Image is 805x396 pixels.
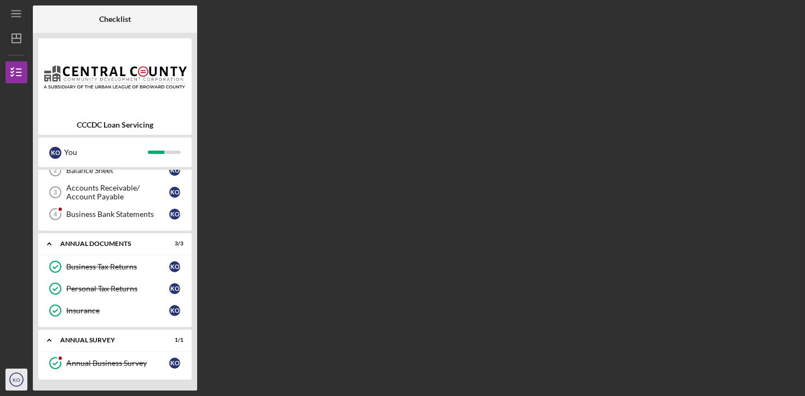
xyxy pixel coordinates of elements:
div: K O [169,187,180,198]
div: Annual Documents [60,240,156,247]
div: K O [169,358,180,369]
div: 3 / 3 [164,240,183,247]
div: K O [169,209,180,220]
div: Balance Sheet [66,166,169,175]
div: K O [169,261,180,272]
div: 1 / 1 [164,337,183,343]
tspan: 2 [54,167,57,174]
b: Checklist [99,15,131,24]
a: Business Tax ReturnsKO [44,256,186,278]
a: 3Accounts Receivable/ Account PayableKO [44,181,186,203]
div: Personal Tax Returns [66,284,169,293]
button: KO [5,369,27,391]
a: 2Balance SheetKO [44,159,186,181]
div: K O [169,305,180,316]
div: K O [169,165,180,176]
div: Business Bank Statements [66,210,169,219]
a: 4Business Bank StatementsKO [44,203,186,225]
a: Annual Business SurveyKO [44,352,186,374]
tspan: 4 [54,211,58,217]
div: Business Tax Returns [66,262,169,271]
div: K O [169,283,180,294]
a: InsuranceKO [44,300,186,322]
div: Annual Survey [60,337,156,343]
div: K O [49,147,61,159]
div: You [64,143,148,162]
div: Accounts Receivable/ Account Payable [66,183,169,201]
tspan: 3 [54,189,57,196]
img: Product logo [38,44,192,110]
div: Insurance [66,306,169,315]
a: Personal Tax ReturnsKO [44,278,186,300]
b: CCCDC Loan Servicing [77,120,153,129]
text: KO [13,377,20,383]
div: Annual Business Survey [66,359,169,368]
